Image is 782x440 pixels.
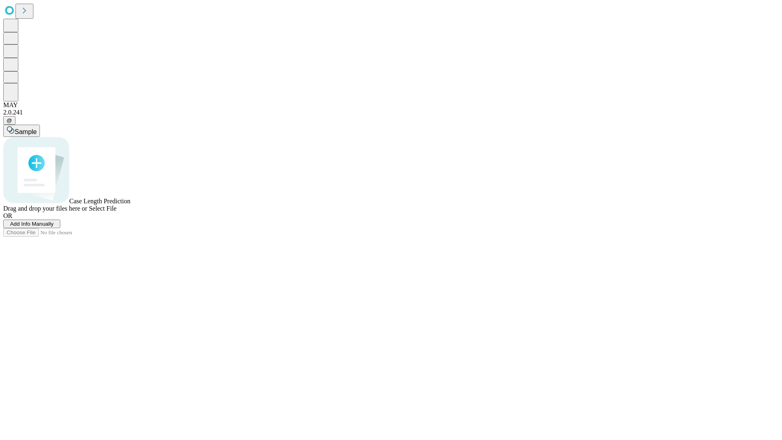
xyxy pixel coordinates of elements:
button: @ [3,116,15,125]
span: Case Length Prediction [69,198,130,205]
span: Select File [89,205,116,212]
span: Add Info Manually [10,221,54,227]
button: Add Info Manually [3,220,60,228]
div: 2.0.241 [3,109,779,116]
span: OR [3,212,12,219]
span: @ [7,117,12,123]
button: Sample [3,125,40,137]
span: Drag and drop your files here or [3,205,87,212]
div: MAY [3,101,779,109]
span: Sample [15,128,37,135]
